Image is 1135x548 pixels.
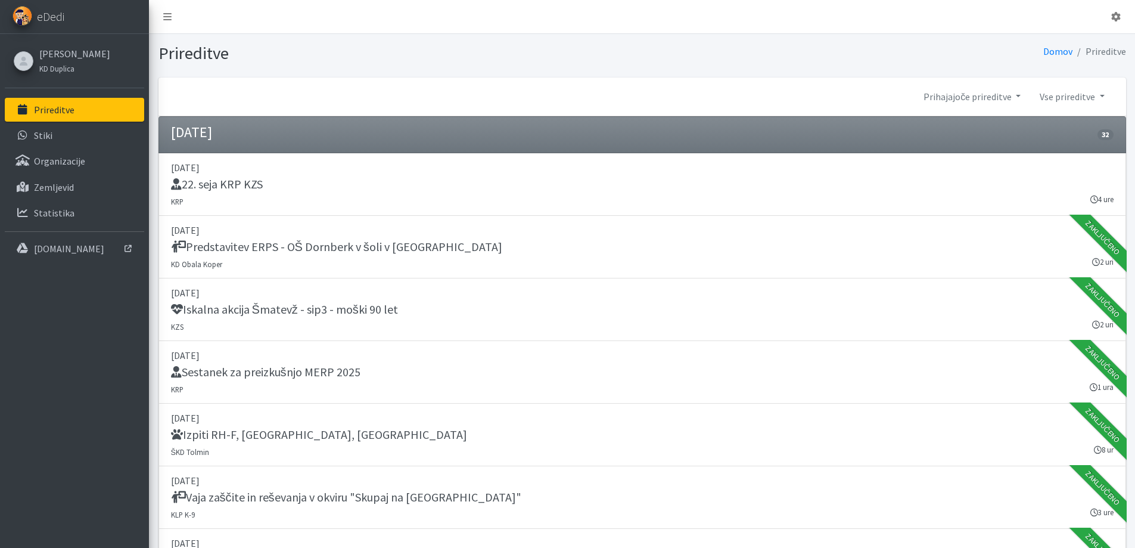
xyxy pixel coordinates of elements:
[171,447,210,457] small: ŠKD Tolmin
[1030,85,1114,109] a: Vse prireditve
[158,466,1126,529] a: [DATE] Vaja zaščite in reševanja v okviru "Skupaj na [GEOGRAPHIC_DATA]" KLP K-9 3 ure Zaključeno
[37,8,64,26] span: eDedi
[171,197,184,206] small: KRP
[171,160,1114,175] p: [DATE]
[5,175,144,199] a: Zemljevid
[171,286,1114,300] p: [DATE]
[171,124,212,141] h4: [DATE]
[158,216,1126,278] a: [DATE] Predstavitev ERPS - OŠ Dornberk v šoli v [GEOGRAPHIC_DATA] KD Obala Koper 2 uri Zaključeno
[914,85,1030,109] a: Prihajajoče prireditve
[34,181,74,193] p: Zemljevid
[171,348,1114,363] p: [DATE]
[171,473,1114,488] p: [DATE]
[1097,129,1113,140] span: 32
[1090,194,1114,205] small: 4 ure
[158,341,1126,404] a: [DATE] Sestanek za preizkušnjo MERP 2025 KRP 1 ura Zaključeno
[34,155,85,167] p: Organizacije
[39,61,110,75] a: KD Duplica
[171,177,263,191] h5: 22. seja KRP KZS
[171,385,184,394] small: KRP
[158,153,1126,216] a: [DATE] 22. seja KRP KZS KRP 4 ure
[5,201,144,225] a: Statistika
[158,404,1126,466] a: [DATE] Izpiti RH-F, [GEOGRAPHIC_DATA], [GEOGRAPHIC_DATA] ŠKD Tolmin 8 ur Zaključeno
[1043,45,1072,57] a: Domov
[5,98,144,122] a: Prireditve
[171,302,398,317] h5: Iskalna akcija Šmatevž - sip3 - moški 90 let
[171,365,360,379] h5: Sestanek za preizkušnjo MERP 2025
[34,129,52,141] p: Stiki
[34,104,74,116] p: Prireditve
[13,6,32,26] img: eDedi
[5,237,144,261] a: [DOMAIN_NAME]
[171,411,1114,425] p: [DATE]
[171,490,521,504] h5: Vaja zaščite in reševanja v okviru "Skupaj na [GEOGRAPHIC_DATA]"
[171,259,222,269] small: KD Obala Koper
[171,428,467,442] h5: Izpiti RH-F, [GEOGRAPHIC_DATA], [GEOGRAPHIC_DATA]
[158,278,1126,341] a: [DATE] Iskalna akcija Šmatevž - sip3 - moški 90 let KZS 2 uri Zaključeno
[5,123,144,147] a: Stiki
[39,64,74,73] small: KD Duplica
[34,207,74,219] p: Statistika
[1072,43,1126,60] li: Prireditve
[171,223,1114,237] p: [DATE]
[158,43,638,64] h1: Prireditve
[34,243,104,255] p: [DOMAIN_NAME]
[171,510,195,519] small: KLP K-9
[171,240,502,254] h5: Predstavitev ERPS - OŠ Dornberk v šoli v [GEOGRAPHIC_DATA]
[5,149,144,173] a: Organizacije
[171,322,184,332] small: KZS
[39,47,110,61] a: [PERSON_NAME]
